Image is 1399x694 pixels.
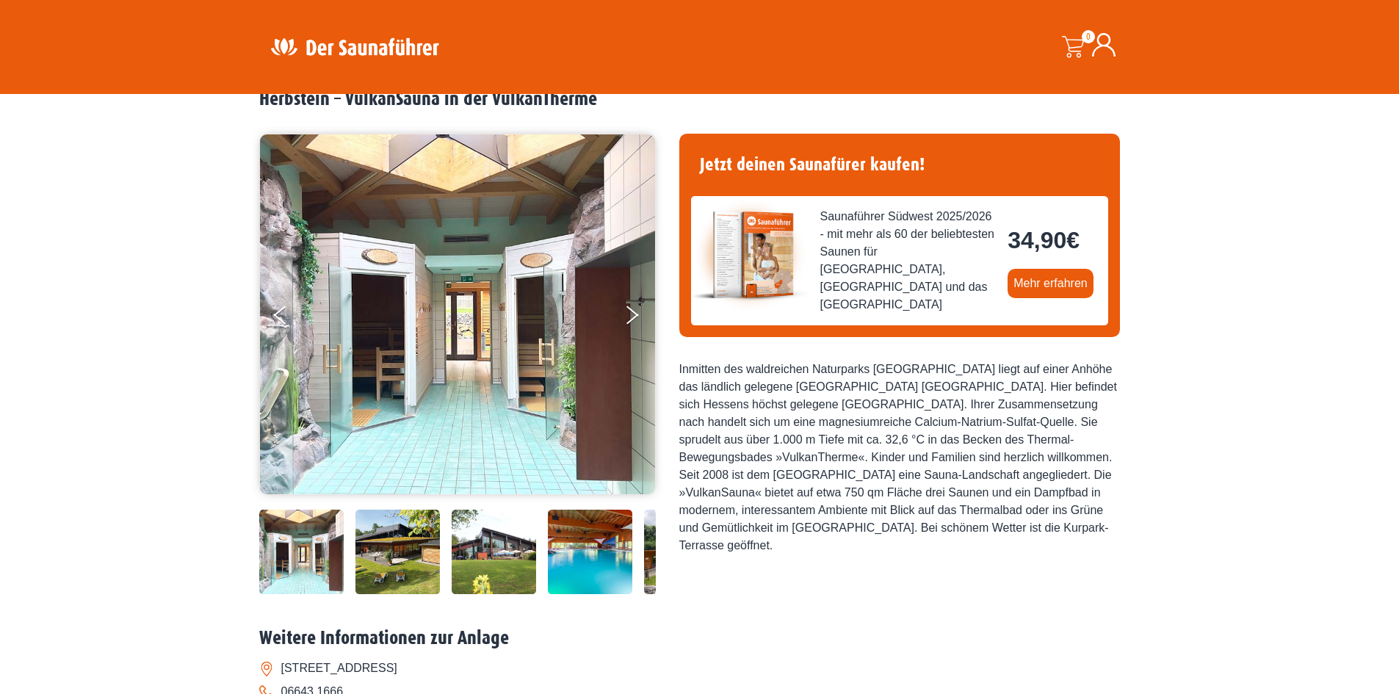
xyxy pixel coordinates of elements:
[623,300,660,336] button: Next
[1082,30,1095,43] span: 0
[259,88,1140,111] h2: Herbstein – VulkanSauna in der VulkanTherme
[259,627,1140,650] h2: Weitere Informationen zur Anlage
[259,657,1140,680] li: [STREET_ADDRESS]
[1066,227,1080,253] span: €
[691,145,1108,184] h4: Jetzt deinen Saunafürer kaufen!
[691,196,809,314] img: der-saunafuehrer-2025-suedwest.jpg
[274,300,311,336] button: Previous
[679,361,1120,554] div: Inmitten des waldreichen Naturparks [GEOGRAPHIC_DATA] liegt auf einer Anhöhe das ländlich gelegen...
[1008,269,1093,298] a: Mehr erfahren
[820,208,997,314] span: Saunaführer Südwest 2025/2026 - mit mehr als 60 der beliebtesten Saunen für [GEOGRAPHIC_DATA], [G...
[1008,227,1080,253] bdi: 34,90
